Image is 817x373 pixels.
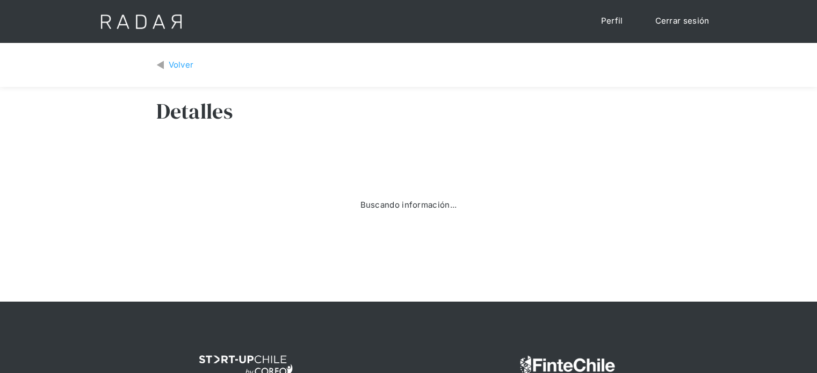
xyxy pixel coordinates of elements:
[156,98,233,125] h3: Detalles
[156,59,194,71] a: Volver
[590,11,634,32] a: Perfil
[360,199,457,211] div: Buscando información...
[169,59,194,71] div: Volver
[645,11,720,32] a: Cerrar sesión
